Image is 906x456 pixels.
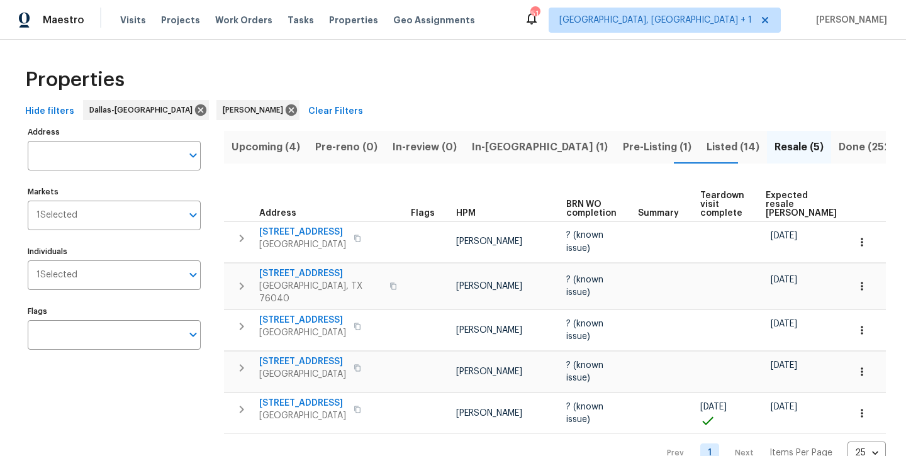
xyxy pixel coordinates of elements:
span: [PERSON_NAME] [456,409,522,418]
span: Upcoming (4) [232,138,300,156]
span: [STREET_ADDRESS] [259,267,382,280]
span: ? (known issue) [566,231,603,252]
span: BRN WO completion [566,200,617,218]
label: Individuals [28,248,201,255]
span: HPM [456,209,476,218]
span: Listed (14) [707,138,759,156]
span: In-[GEOGRAPHIC_DATA] (1) [472,138,608,156]
button: Clear Filters [303,100,368,123]
label: Flags [28,308,201,315]
span: [STREET_ADDRESS] [259,226,346,238]
span: [GEOGRAPHIC_DATA] [259,368,346,381]
span: [PERSON_NAME] [811,14,887,26]
span: [GEOGRAPHIC_DATA] [259,409,346,422]
span: Tasks [288,16,314,25]
span: ? (known issue) [566,361,603,382]
span: Visits [120,14,146,26]
span: [DATE] [771,403,797,411]
span: [DATE] [700,403,727,411]
span: ? (known issue) [566,403,603,424]
span: Dallas-[GEOGRAPHIC_DATA] [89,104,198,116]
span: [DATE] [771,231,797,240]
span: Expected resale [PERSON_NAME] [766,191,837,218]
span: 1 Selected [36,210,77,221]
span: Address [259,209,296,218]
span: Resale (5) [775,138,824,156]
span: Maestro [43,14,84,26]
span: Done (252) [839,138,894,156]
span: [STREET_ADDRESS] [259,397,346,409]
span: [PERSON_NAME] [456,367,522,376]
span: Work Orders [215,14,272,26]
button: Open [184,147,202,164]
span: ? (known issue) [566,275,603,297]
span: Properties [329,14,378,26]
span: [GEOGRAPHIC_DATA], TX 76040 [259,280,382,305]
div: [PERSON_NAME] [216,100,299,120]
span: [GEOGRAPHIC_DATA], [GEOGRAPHIC_DATA] + 1 [559,14,752,26]
span: ? (known issue) [566,320,603,341]
button: Open [184,266,202,284]
span: Pre-Listing (1) [623,138,691,156]
button: Open [184,326,202,343]
span: Properties [25,74,125,86]
label: Address [28,128,201,136]
span: [PERSON_NAME] [456,282,522,291]
span: [STREET_ADDRESS] [259,314,346,326]
span: In-review (0) [393,138,457,156]
span: Flags [411,209,435,218]
span: [PERSON_NAME] [456,326,522,335]
span: [GEOGRAPHIC_DATA] [259,326,346,339]
button: Open [184,206,202,224]
span: Geo Assignments [393,14,475,26]
span: [DATE] [771,275,797,284]
span: Pre-reno (0) [315,138,377,156]
span: Hide filters [25,104,74,120]
label: Markets [28,188,201,196]
div: Dallas-[GEOGRAPHIC_DATA] [83,100,209,120]
button: Hide filters [20,100,79,123]
span: [GEOGRAPHIC_DATA] [259,238,346,251]
span: [STREET_ADDRESS] [259,355,346,368]
span: Projects [161,14,200,26]
span: Teardown visit complete [700,191,744,218]
span: Summary [638,209,679,218]
span: 1 Selected [36,270,77,281]
span: [DATE] [771,361,797,370]
span: [PERSON_NAME] [223,104,288,116]
span: [DATE] [771,320,797,328]
div: 51 [530,8,539,20]
span: [PERSON_NAME] [456,237,522,246]
span: Clear Filters [308,104,363,120]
